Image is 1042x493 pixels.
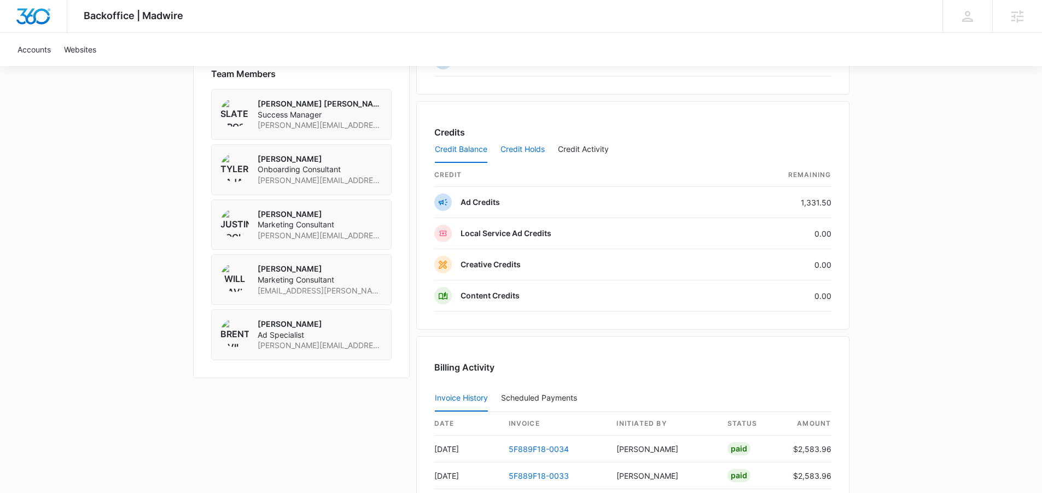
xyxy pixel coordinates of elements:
[719,412,784,436] th: status
[461,290,520,301] p: Content Credits
[784,436,831,462] td: $2,583.96
[258,120,382,131] span: [PERSON_NAME][EMAIL_ADDRESS][PERSON_NAME][DOMAIN_NAME]
[715,163,831,187] th: Remaining
[258,263,382,274] p: [PERSON_NAME]
[258,340,382,351] span: [PERSON_NAME][EMAIL_ADDRESS][PERSON_NAME][DOMAIN_NAME]
[258,98,382,109] p: [PERSON_NAME] [PERSON_NAME]
[258,285,382,296] span: [EMAIL_ADDRESS][PERSON_NAME][DOMAIN_NAME]
[11,33,57,66] a: Accounts
[715,187,831,218] td: 1,331.50
[434,462,500,489] td: [DATE]
[258,330,382,341] span: Ad Specialist
[461,228,551,239] p: Local Service Ad Credits
[258,319,382,330] p: [PERSON_NAME]
[784,412,831,436] th: amount
[715,249,831,280] td: 0.00
[434,163,715,187] th: credit
[434,361,831,374] h3: Billing Activity
[258,219,382,230] span: Marketing Consultant
[220,98,249,127] img: Slater Drost
[435,385,488,412] button: Invoice History
[258,209,382,220] p: [PERSON_NAME]
[84,10,183,21] span: Backoffice | Madwire
[461,259,521,270] p: Creative Credits
[461,197,500,208] p: Ad Credits
[784,462,831,489] td: $2,583.96
[500,137,545,163] button: Credit Holds
[608,462,718,489] td: [PERSON_NAME]
[434,436,500,462] td: [DATE]
[258,164,382,175] span: Onboarding Consultant
[220,209,249,237] img: Justin Zochniak
[258,230,382,241] span: [PERSON_NAME][EMAIL_ADDRESS][DOMAIN_NAME]
[558,137,609,163] button: Credit Activity
[258,175,382,186] span: [PERSON_NAME][EMAIL_ADDRESS][PERSON_NAME][DOMAIN_NAME]
[608,436,718,462] td: [PERSON_NAME]
[727,442,750,455] div: Paid
[715,280,831,312] td: 0.00
[211,67,276,80] span: Team Members
[434,126,465,139] h3: Credits
[435,137,487,163] button: Credit Balance
[57,33,103,66] a: Websites
[258,154,382,165] p: [PERSON_NAME]
[715,218,831,249] td: 0.00
[434,412,500,436] th: date
[509,471,569,480] a: 5F889F18-0033
[220,154,249,182] img: Tyler Pajak
[220,319,249,347] img: Brent Avila
[727,469,750,482] div: Paid
[501,394,581,402] div: Scheduled Payments
[220,263,249,292] img: Will Davis
[258,274,382,285] span: Marketing Consultant
[500,412,608,436] th: invoice
[608,412,718,436] th: Initiated By
[258,109,382,120] span: Success Manager
[509,444,569,454] a: 5F889F18-0034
